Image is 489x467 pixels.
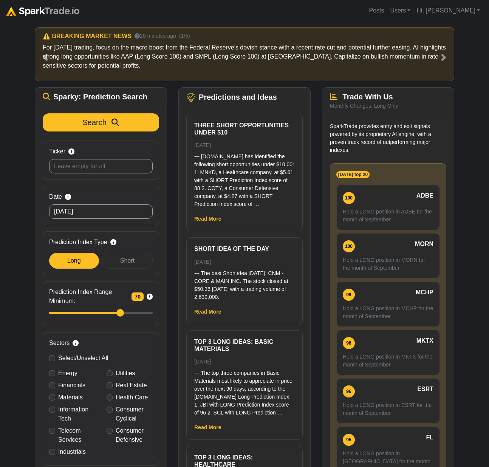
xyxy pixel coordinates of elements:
div: 100 [343,192,355,204]
a: 100 ADBE Hold a LONG position in ADBE for the month of September [336,185,440,230]
p: --- The best Short idea [DATE]: CNM - CORE & MAIN INC. The stock closed at $50.36 [DATE] with a t... [194,269,295,301]
small: 20 minutes ago [135,32,176,40]
span: Prediction Index Range Minimum: [49,288,128,306]
span: Date [49,192,62,201]
a: Users [387,3,413,18]
p: SparkTrade provides entry and exit signals powered by its proprietary AI engine, with a proven tr... [330,122,446,154]
p: Hold a LONG position in ESRT for the month of September [343,401,433,417]
button: Search [43,113,159,131]
p: --- The top three companies in Basic Materials most likely to appreciate in price over the next 9... [194,369,295,417]
small: [DATE] [194,142,211,148]
span: Predictions and Ideas [199,93,277,102]
label: Energy [58,369,77,378]
span: ADBE [416,191,433,200]
div: 99 [343,289,355,301]
small: (1/5) [179,32,190,40]
label: Consumer Defensive [116,426,153,444]
a: Hi, [PERSON_NAME] [413,3,483,18]
small: [DATE] [194,259,211,265]
h6: ⚠️ BREAKING MARKET NEWS [43,32,132,40]
label: Utilities [116,369,135,378]
label: Information Tech [58,405,95,423]
div: Short [102,253,153,269]
p: Hold a LONG position in MKTX for the month of September [343,353,433,369]
div: 100 [343,240,355,252]
label: Financials [58,381,85,390]
span: [DATE] top 20 [336,171,370,178]
small: Monthly Changes: Long Only [330,103,398,109]
label: Industrials [58,447,86,456]
p: Hold a LONG position in ADBE for the month of September [343,208,433,224]
p: Hold a LONG position in MCHP for the month of September [343,305,433,320]
span: MKTX [416,336,433,345]
a: Read More [194,424,221,430]
p: Hold a LONG position in MORN for the month of September [343,256,433,272]
div: 98 [343,337,355,349]
span: MCHP [416,288,433,297]
label: Consumer Cyclical [116,405,153,423]
span: Short [120,257,135,264]
a: Posts [366,3,387,18]
span: FL [426,433,433,442]
a: Top 3 Long ideas: Basic Materials [DATE] --- The top three companies in Basic Materials most like... [194,338,295,417]
h6: Short Idea of the Day [194,245,295,252]
span: ESRT [417,385,433,394]
input: Leave empty for all [49,159,153,173]
span: Ticker [49,147,65,156]
small: [DATE] [194,359,211,365]
div: 96 [343,385,355,397]
a: Short Idea of the Day [DATE] --- The best Short idea [DATE]: CNM - CORE & MAIN INC. The stock clo... [194,245,295,301]
h6: Three Short Opportunities Under $10 [194,122,295,136]
label: Health Care [116,393,148,402]
span: Trade With Us [343,93,393,101]
a: 98 MKTX Hold a LONG position in MKTX for the month of September [336,330,440,375]
a: Read More [194,216,221,222]
a: Read More [194,309,221,315]
p: For [DATE] trading, focus on the macro boost from the Federal Reserve’s dovish stance with a rece... [43,43,446,70]
a: 99 MCHP Hold a LONG position in MCHP for the month of September [336,281,440,327]
span: Search [83,118,107,127]
span: Sparky: Prediction Search [53,92,147,101]
span: Select/Unselect All [58,355,108,361]
a: Three Short Opportunities Under $10 [DATE] --- [DOMAIN_NAME] has identified the following short o... [194,122,295,208]
span: Long [67,257,81,264]
span: MORN [415,240,433,249]
label: Telecom Services [58,426,95,444]
div: Long [49,253,99,269]
label: Real Estate [116,381,147,390]
span: Prediction Index Type [49,238,107,247]
a: 100 MORN Hold a LONG position in MORN for the month of September [336,233,440,278]
div: 95 [343,434,355,446]
img: sparktrade.png [6,7,79,16]
p: --- [DOMAIN_NAME] has identified the following short opportunities under $10.00: 1. MNKD, a Healt... [194,153,295,208]
label: Materials [58,393,83,402]
span: 70 [132,292,144,301]
a: 96 ESRT Hold a LONG position in ESRT for the month of September [336,378,440,424]
span: Sectors [49,339,70,348]
h6: Top 3 Long ideas: Basic Materials [194,338,295,353]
